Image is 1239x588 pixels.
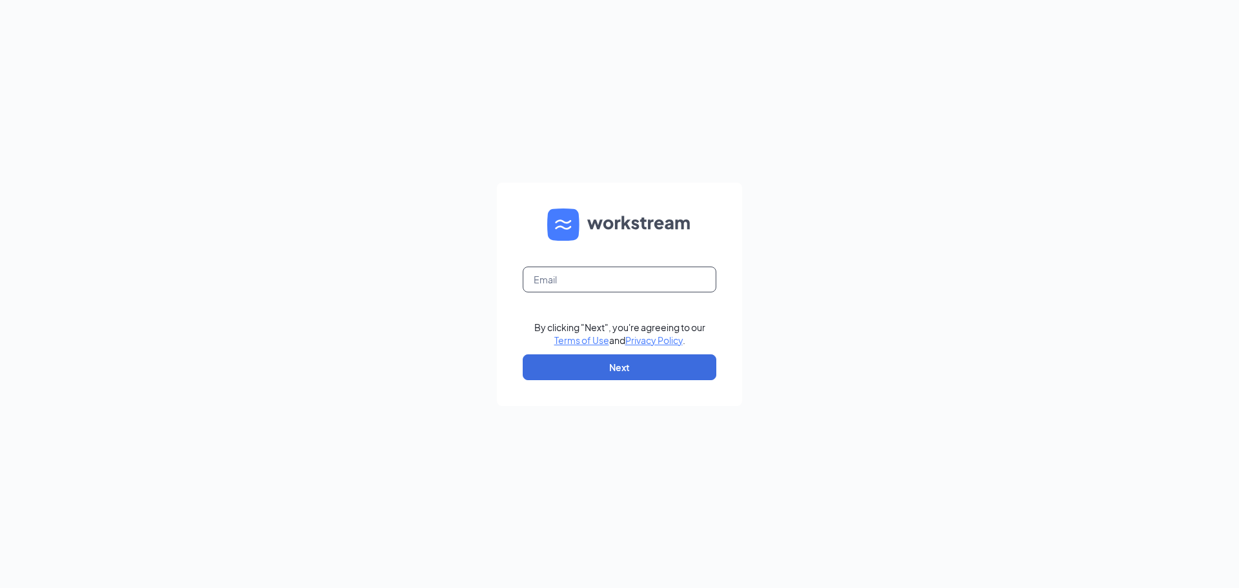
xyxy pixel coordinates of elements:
[554,334,609,346] a: Terms of Use
[523,267,716,292] input: Email
[523,354,716,380] button: Next
[534,321,705,347] div: By clicking "Next", you're agreeing to our and .
[625,334,683,346] a: Privacy Policy
[547,208,692,241] img: WS logo and Workstream text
